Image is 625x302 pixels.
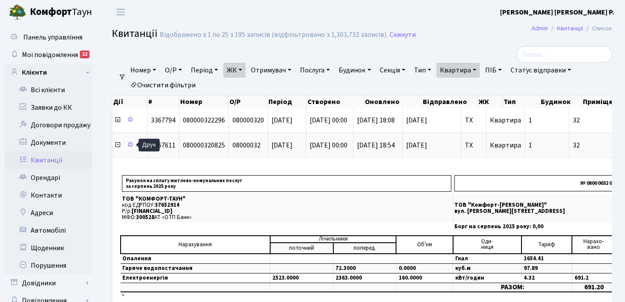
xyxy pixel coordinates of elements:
span: 1 [529,115,532,125]
th: Дії [112,96,147,108]
span: 37652914 [155,201,179,209]
td: кВт/годин [453,273,521,283]
td: Лічильники [270,236,396,243]
th: Створено [307,96,364,108]
span: 32 [573,117,622,124]
a: Скинути [389,31,416,39]
td: 97.89 [521,263,572,273]
a: Порушення [4,257,92,274]
th: Відправлено [422,96,478,108]
span: Мої повідомлення [22,50,78,60]
th: Номер [179,96,229,108]
td: 0.0000 [396,263,453,273]
td: Нарахування [121,236,270,254]
span: [DATE] [271,115,293,125]
span: Квартира [490,115,521,125]
a: Секція [376,63,409,78]
td: Нарахо- вано [572,236,615,254]
div: 12 [80,50,89,58]
button: Переключити навігацію [110,5,132,19]
a: Панель управління [4,29,92,46]
a: Тип [411,63,435,78]
a: Admin [532,24,548,33]
div: Відображено з 1 по 25 з 195 записів (відфільтровано з 1,303,732 записів). [160,31,388,39]
span: 32 [573,142,622,149]
a: ЖК [223,63,246,78]
li: Список [583,24,612,33]
b: Комфорт [30,5,72,19]
span: [DATE] 18:08 [357,115,395,125]
td: 2363.0000 [333,273,396,283]
td: Опалення [121,254,270,264]
th: Оновлено [364,96,422,108]
td: 691.2 [572,273,615,283]
p: код ЄДРПОУ: [122,202,451,208]
a: Номер [127,63,160,78]
a: Документи [4,134,92,151]
td: 691.20 [572,283,615,292]
td: поперед. [333,243,396,254]
a: Заявки до КК [4,99,92,116]
a: Квартира [436,63,480,78]
span: ТХ [465,117,482,124]
a: Період [187,63,221,78]
img: logo.png [9,4,26,21]
a: Мої повідомлення12 [4,46,92,64]
td: Об'єм [396,236,453,254]
span: 3367794 [151,115,175,125]
a: Послуга [296,63,333,78]
span: 1 [529,140,532,150]
span: 080000322296 [183,115,225,125]
a: Договори продажу [4,116,92,134]
nav: breadcrumb [518,19,625,38]
span: [DATE] 18:54 [357,140,395,150]
td: 1654.41 [521,254,572,264]
a: Квитанції [557,24,583,33]
a: Будинок [335,63,374,78]
a: Всі клієнти [4,81,92,99]
div: Друк [139,139,160,151]
span: [DATE] [406,142,457,149]
td: поточний [270,243,333,254]
a: [PERSON_NAME] [PERSON_NAME] Р. [500,7,614,18]
p: Рахунок на сплату житлово-комунальних послуг за серпень 2025 року [122,175,451,192]
p: МФО: АТ «ОТП Банк» [122,215,451,220]
a: Клієнти [4,64,92,81]
span: [DATE] 00:00 [310,115,347,125]
span: [FINANCIAL_ID] [132,207,172,215]
a: О/Р [161,63,186,78]
a: Отримувач [247,63,295,78]
a: Адреси [4,204,92,222]
td: 2523.0000 [270,273,333,283]
td: Гкал [453,254,521,264]
span: 080000320 [232,115,264,125]
th: Тип [503,96,539,108]
a: Статус відправки [507,63,575,78]
a: Довідники [4,274,92,292]
td: Електроенергія [121,273,270,283]
input: Пошук... [517,46,612,63]
span: Таун [30,5,92,20]
span: 3367611 [151,140,175,150]
th: ЖК [478,96,503,108]
th: О/Р [229,96,268,108]
span: 080000320825 [183,140,225,150]
a: Орендарі [4,169,92,187]
span: ТХ [465,142,482,149]
a: Щоденник [4,239,92,257]
span: Квитанції [112,26,157,41]
span: Панель управління [23,32,82,42]
td: Гаряче водопостачання [121,263,270,273]
th: Період [268,96,307,108]
span: 08000032 [232,140,261,150]
a: ПІБ [482,63,505,78]
span: Квартира [490,140,521,150]
td: 72.3000 [333,263,396,273]
td: 160.0000 [396,273,453,283]
span: [DATE] [406,117,457,124]
span: [DATE] [271,140,293,150]
a: Очистити фільтри [127,78,199,93]
th: # [147,96,179,108]
span: 300528 [136,213,154,221]
a: Автомобілі [4,222,92,239]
